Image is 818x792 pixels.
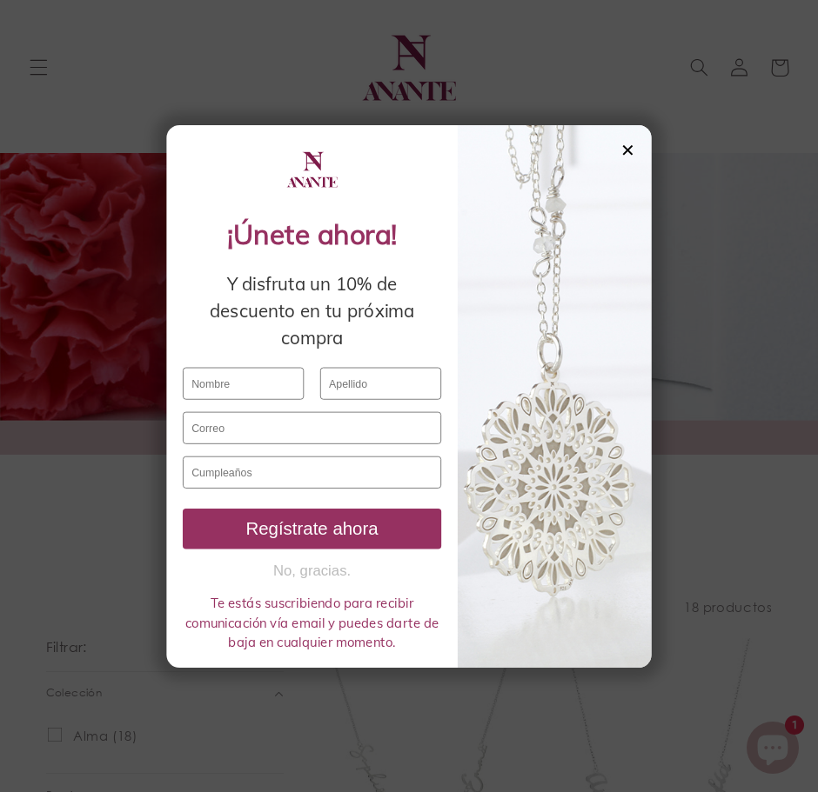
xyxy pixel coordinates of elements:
div: ✕ [637,122,653,141]
button: Regístrate ahora [165,517,444,561]
input: Apellido [313,365,444,400]
div: Y disfruta un 10% de descuento en tu próxima compra [165,262,444,348]
input: Correo [165,413,444,448]
div: Te estás suscribiendo para recibir comunicación vía email y puedes darte de baja en cualquier mom... [165,609,444,671]
img: logo [274,122,335,183]
input: Cumpleaños [165,461,444,496]
div: ¡Únete ahora! [165,200,444,244]
div: Regístrate ahora [172,528,437,550]
input: Nombre [165,365,296,400]
button: No, gracias. [165,574,444,596]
